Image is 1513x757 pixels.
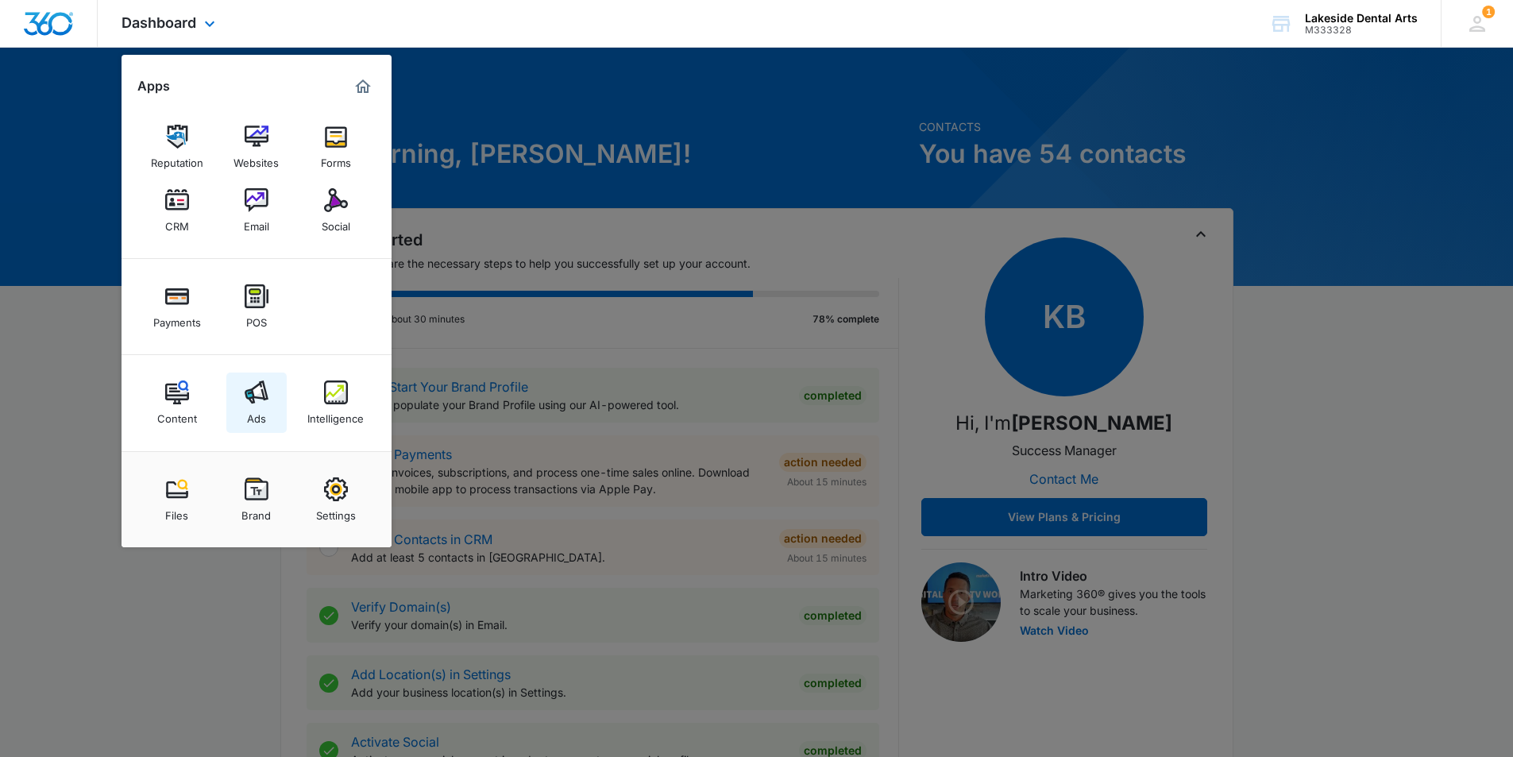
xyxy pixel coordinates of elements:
[147,117,207,177] a: Reputation
[165,212,189,233] div: CRM
[321,149,351,169] div: Forms
[147,469,207,530] a: Files
[306,180,366,241] a: Social
[226,469,287,530] a: Brand
[165,501,188,522] div: Files
[246,308,267,329] div: POS
[226,180,287,241] a: Email
[147,276,207,337] a: Payments
[147,180,207,241] a: CRM
[137,79,170,94] h2: Apps
[151,149,203,169] div: Reputation
[226,276,287,337] a: POS
[350,74,376,99] a: Marketing 360® Dashboard
[306,117,366,177] a: Forms
[122,14,196,31] span: Dashboard
[226,117,287,177] a: Websites
[226,373,287,433] a: Ads
[1305,12,1418,25] div: account name
[307,404,364,425] div: Intelligence
[306,469,366,530] a: Settings
[247,404,266,425] div: Ads
[1482,6,1495,18] span: 1
[147,373,207,433] a: Content
[153,308,201,329] div: Payments
[316,501,356,522] div: Settings
[306,373,366,433] a: Intelligence
[322,212,350,233] div: Social
[244,212,269,233] div: Email
[241,501,271,522] div: Brand
[1482,6,1495,18] div: notifications count
[157,404,197,425] div: Content
[1305,25,1418,36] div: account id
[234,149,279,169] div: Websites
